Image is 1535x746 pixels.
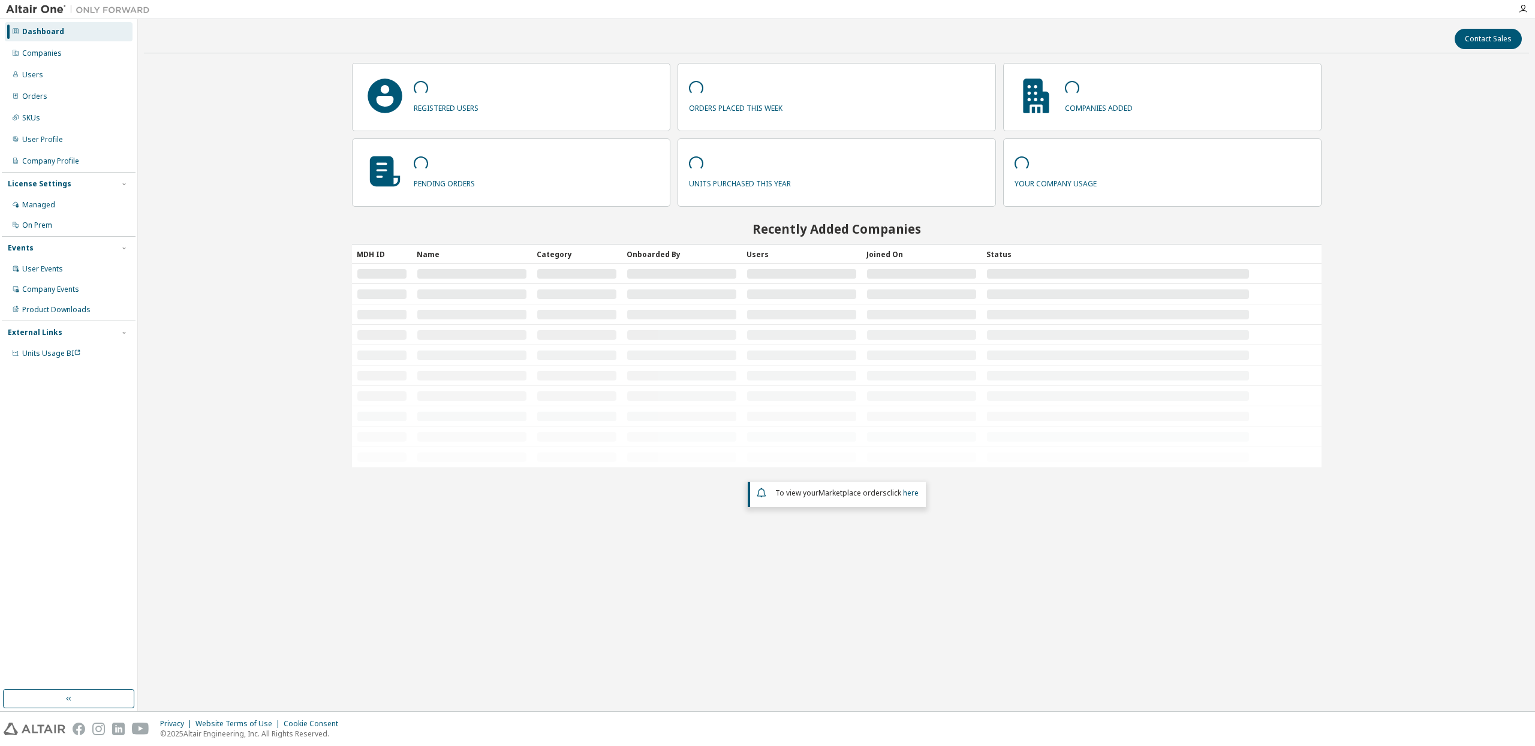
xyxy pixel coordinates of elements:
[22,285,79,294] div: Company Events
[22,264,63,274] div: User Events
[414,99,478,113] p: registered users
[22,200,55,210] div: Managed
[986,244,1250,264] div: Status
[357,244,407,264] div: MDH ID
[22,113,40,123] div: SKUs
[818,488,887,498] em: Marketplace orders
[22,156,79,166] div: Company Profile
[73,723,85,735] img: facebook.svg
[537,244,617,264] div: Category
[689,99,782,113] p: orders placed this week
[352,221,1322,237] h2: Recently Added Companies
[160,719,195,729] div: Privacy
[22,135,63,144] div: User Profile
[6,4,156,16] img: Altair One
[747,244,857,264] div: Users
[92,723,105,735] img: instagram.svg
[414,175,475,189] p: pending orders
[1065,99,1133,113] p: companies added
[8,243,34,253] div: Events
[627,244,737,264] div: Onboarded By
[417,244,527,264] div: Name
[1015,175,1097,189] p: your company usage
[160,729,345,739] p: © 2025 Altair Engineering, Inc. All Rights Reserved.
[112,723,125,735] img: linkedin.svg
[775,488,919,498] span: To view your click
[4,723,65,735] img: altair_logo.svg
[22,221,52,230] div: On Prem
[22,348,81,358] span: Units Usage BI
[8,328,62,337] div: External Links
[866,244,977,264] div: Joined On
[284,719,345,729] div: Cookie Consent
[1455,29,1522,49] button: Contact Sales
[22,27,64,37] div: Dashboard
[22,70,43,80] div: Users
[195,719,284,729] div: Website Terms of Use
[8,179,71,189] div: License Settings
[132,723,149,735] img: youtube.svg
[689,175,791,189] p: units purchased this year
[903,488,919,498] a: here
[22,92,47,101] div: Orders
[22,49,62,58] div: Companies
[22,305,91,315] div: Product Downloads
